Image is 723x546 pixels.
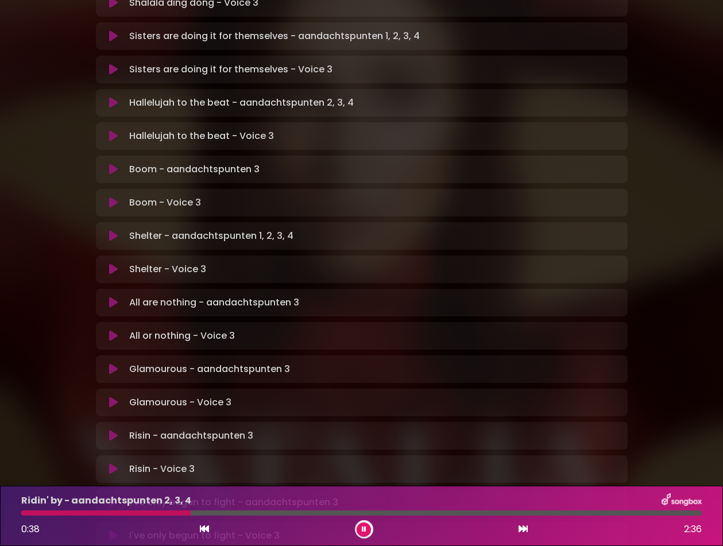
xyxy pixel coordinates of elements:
p: Glamourous - aandachtspunten 3 [129,362,290,376]
p: Risin - Voice 3 [129,462,195,476]
p: Shelter - Voice 3 [129,262,206,276]
p: All are nothing - aandachtspunten 3 [129,296,299,309]
p: Glamourous - Voice 3 [129,396,231,409]
img: songbox-logo-white.png [662,493,702,508]
p: Shelter - aandachtspunten 1, 2, 3, 4 [129,229,293,243]
p: Sisters are doing it for themselves - aandachtspunten 1, 2, 3, 4 [129,29,420,43]
p: Hallelujah to the beat - aandachtspunten 2, 3, 4 [129,96,354,110]
p: Hallelujah to the beat - Voice 3 [129,129,274,143]
span: 2:36 [684,522,702,536]
p: Risin - aandachtspunten 3 [129,429,253,443]
p: Boom - Voice 3 [129,196,201,210]
p: Sisters are doing it for themselves - Voice 3 [129,63,332,76]
p: Boom - aandachtspunten 3 [129,162,260,176]
p: All or nothing - Voice 3 [129,329,235,343]
span: 0:38 [21,522,40,536]
p: Ridin' by - aandachtspunten 2, 3, 4 [21,494,191,508]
